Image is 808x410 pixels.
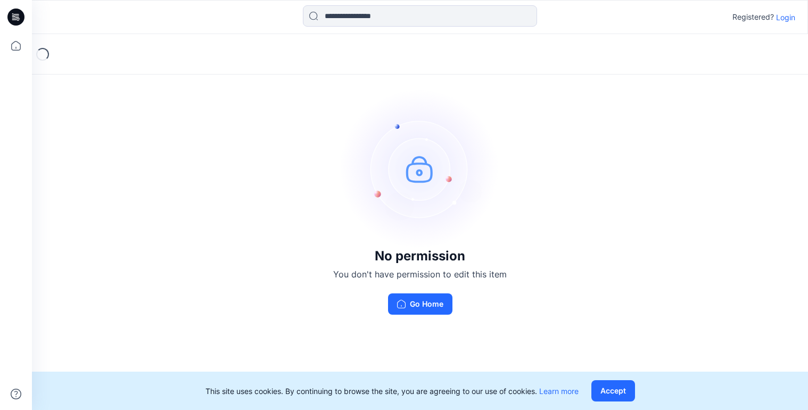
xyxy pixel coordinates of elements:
p: Registered? [732,11,774,23]
p: This site uses cookies. By continuing to browse the site, you are agreeing to our use of cookies. [205,386,579,397]
button: Accept [591,380,635,401]
a: Learn more [539,387,579,396]
p: You don't have permission to edit this item [333,268,507,281]
img: no-perm.svg [340,89,500,249]
h3: No permission [333,249,507,264]
button: Go Home [388,293,452,315]
p: Login [776,12,795,23]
